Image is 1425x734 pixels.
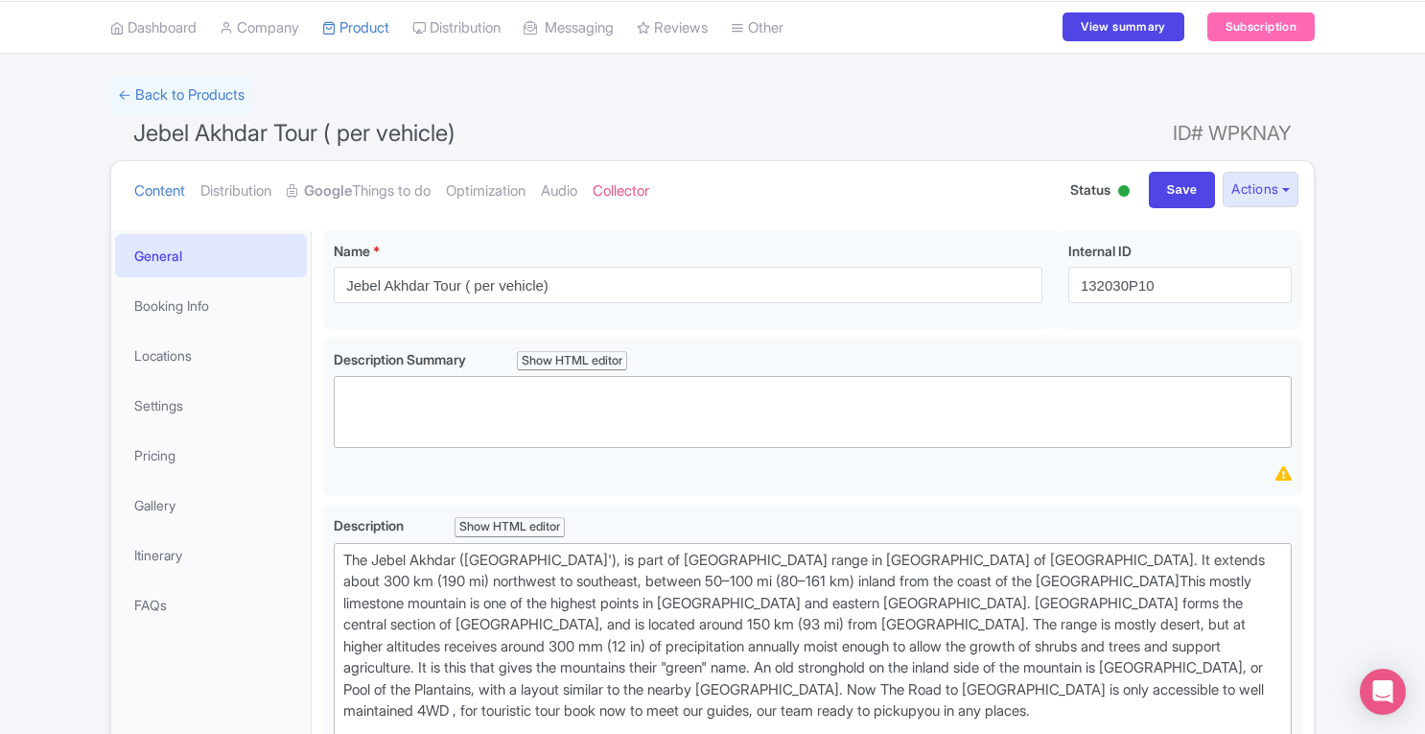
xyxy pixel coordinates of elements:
[1114,178,1133,207] div: Active
[115,434,307,477] a: Pricing
[220,2,299,55] a: Company
[524,2,614,55] a: Messaging
[1149,172,1216,208] input: Save
[334,351,469,367] span: Description Summary
[322,2,389,55] a: Product
[593,161,649,222] a: Collector
[455,517,565,537] div: Show HTML editor
[287,161,431,222] a: GoogleThings to do
[517,351,627,371] div: Show HTML editor
[412,2,501,55] a: Distribution
[115,384,307,427] a: Settings
[541,161,577,222] a: Audio
[115,334,307,377] a: Locations
[334,243,370,259] span: Name
[304,180,352,202] strong: Google
[1360,669,1406,715] div: Open Intercom Messenger
[446,161,526,222] a: Optimization
[1063,12,1183,41] a: View summary
[115,533,307,577] a: Itinerary
[115,284,307,327] a: Booking Info
[637,2,708,55] a: Reviews
[200,161,271,222] a: Distribution
[334,517,407,533] span: Description
[1173,114,1292,153] span: ID# WPKNAY
[115,484,307,527] a: Gallery
[1223,172,1298,207] button: Actions
[115,234,307,277] a: General
[133,119,456,147] span: Jebel Akhdar Tour ( per vehicle)
[1207,12,1315,41] a: Subscription
[110,2,197,55] a: Dashboard
[110,77,252,114] a: ← Back to Products
[731,2,783,55] a: Other
[115,583,307,627] a: FAQs
[134,161,185,222] a: Content
[1068,243,1132,259] span: Internal ID
[1070,179,1110,200] span: Status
